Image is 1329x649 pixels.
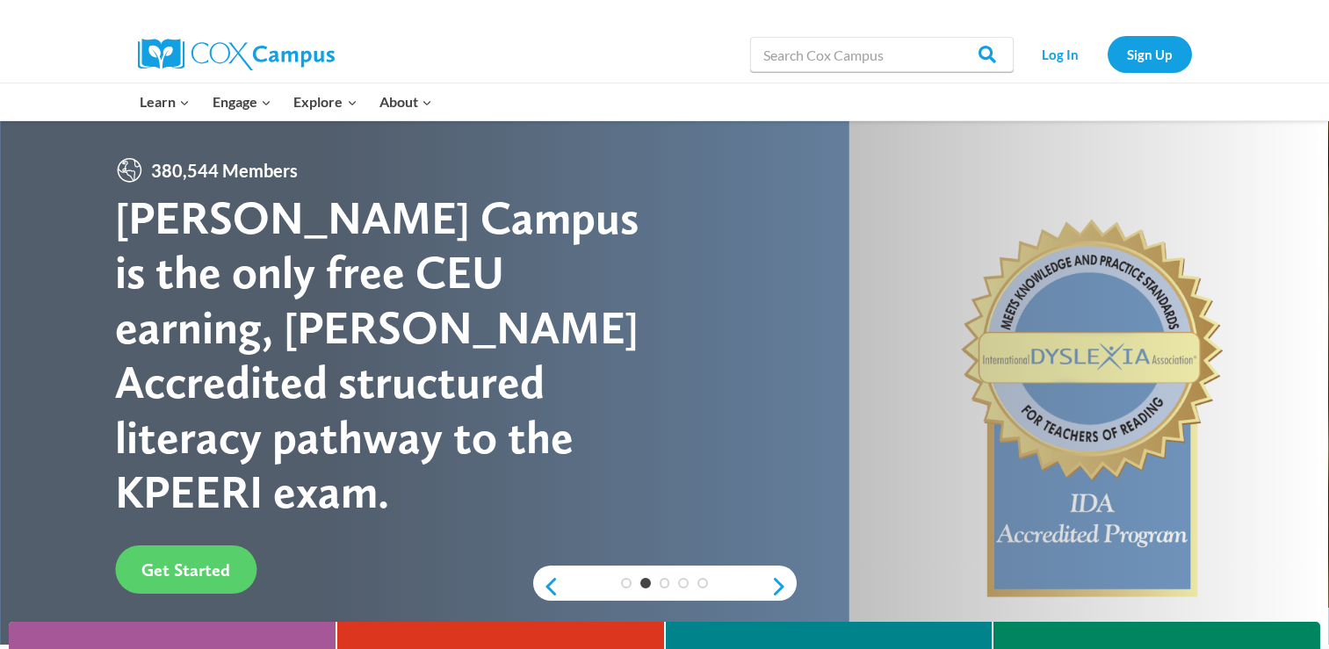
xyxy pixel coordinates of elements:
[1108,36,1192,72] a: Sign Up
[379,90,432,113] span: About
[141,559,230,580] span: Get Started
[115,191,664,519] div: [PERSON_NAME] Campus is the only free CEU earning, [PERSON_NAME] Accredited structured literacy p...
[533,569,797,604] div: content slider buttons
[129,83,444,120] nav: Primary Navigation
[140,90,190,113] span: Learn
[144,156,305,184] span: 380,544 Members
[678,578,689,588] a: 4
[1022,36,1192,72] nav: Secondary Navigation
[138,39,335,70] img: Cox Campus
[1022,36,1099,72] a: Log In
[213,90,271,113] span: Engage
[533,576,560,597] a: previous
[115,545,256,594] a: Get Started
[293,90,357,113] span: Explore
[750,37,1014,72] input: Search Cox Campus
[621,578,632,588] a: 1
[640,578,651,588] a: 2
[697,578,708,588] a: 5
[660,578,670,588] a: 3
[770,576,797,597] a: next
